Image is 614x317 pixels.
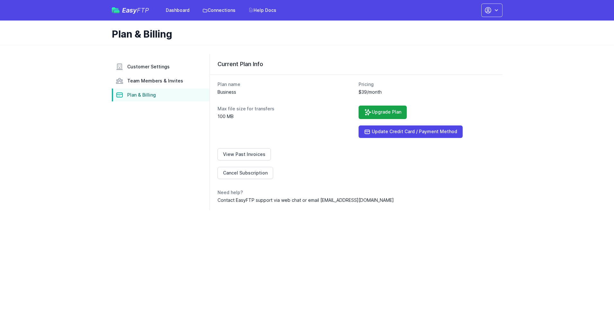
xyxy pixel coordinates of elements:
[218,197,495,203] dd: Contact EasyFTP support via web chat or email [EMAIL_ADDRESS][DOMAIN_NAME]
[162,4,193,16] a: Dashboard
[112,7,149,13] a: EasyFTP
[112,28,497,40] h1: Plan & Billing
[112,74,209,87] a: Team Members & Invites
[218,148,271,160] a: View Past Invoices
[218,113,354,120] dd: 100 MB
[127,92,156,98] span: Plan & Billing
[112,7,120,13] img: easyftp_logo.png
[218,89,354,95] dd: Business
[218,60,495,68] h3: Current Plan Info
[199,4,239,16] a: Connections
[122,7,149,13] span: Easy
[359,106,407,119] a: Upgrade Plan
[359,81,495,88] dt: Pricing
[218,189,495,196] dt: Need help?
[137,6,149,14] span: FTP
[112,60,209,73] a: Customer Settings
[112,89,209,101] a: Plan & Billing
[218,106,354,112] dt: Max file size for transfers
[245,4,280,16] a: Help Docs
[359,125,463,138] a: Update Credit Card / Payment Method
[127,78,183,84] span: Team Members & Invites
[359,89,495,95] dd: $39/month
[127,64,170,70] span: Customer Settings
[218,81,354,88] dt: Plan name
[218,167,273,179] a: Cancel Subscription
